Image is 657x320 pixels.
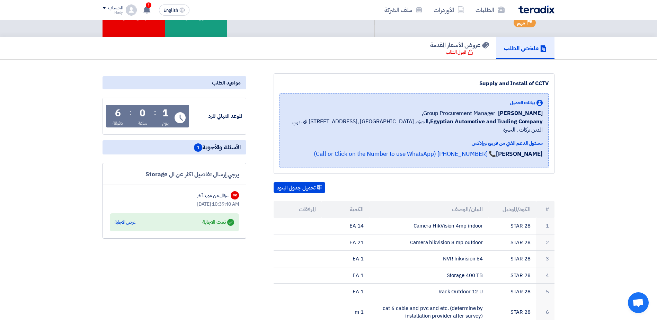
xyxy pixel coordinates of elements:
[428,117,543,126] b: Egyptian Automotive and Trading Company,
[430,41,489,49] h5: عروض الأسعار المقدمة
[194,143,241,152] span: الأسئلة والأجوبة
[488,201,536,218] th: الكود/الموديل
[126,5,137,16] img: profile_test.png
[115,108,121,118] div: 6
[129,106,132,119] div: :
[517,20,525,26] span: مهم
[110,170,239,179] div: يرجي إرسال تفاصيل اكثر عن ال Storage
[498,109,543,117] span: [PERSON_NAME]
[154,106,156,119] div: :
[488,284,536,300] td: STAR 28
[285,140,543,147] div: مسئول الدعم الفني من فريق تيرادكس
[108,5,123,11] div: الحساب
[163,8,178,13] span: English
[504,44,547,52] h5: ملخص الطلب
[321,267,369,284] td: 1 EA
[321,234,369,251] td: 21 EA
[140,108,145,118] div: 0
[428,2,470,18] a: الأوردرات
[146,2,151,8] span: 1
[423,37,496,59] a: عروض الأسعار المقدمة قبول الطلب
[194,143,202,152] span: 1
[510,99,535,106] span: بيانات العميل
[369,284,489,300] td: Rack Outdoor 12 U
[162,108,168,118] div: 1
[103,11,123,15] div: Hady
[274,201,321,218] th: المرفقات
[369,201,489,218] th: البيان/الوصف
[314,150,496,158] a: 📞 [PHONE_NUMBER] (Call or Click on the Number to use WhatsApp)
[279,79,549,88] div: Supply and Install of CCTV
[536,284,554,300] td: 5
[536,267,554,284] td: 4
[110,201,239,208] div: [DATE] 10:39:40 AM
[190,112,242,120] div: الموعد النهائي للرد
[379,2,428,18] a: ملف الشركة
[536,251,554,267] td: 3
[103,76,246,89] div: مواعيد الطلب
[488,218,536,234] td: STAR 28
[369,267,489,284] td: Storage 400 TB
[162,119,169,127] div: يوم
[369,251,489,267] td: NVR hikvision 64
[369,234,489,251] td: Camera hikvision 8 mp outdoor
[138,119,148,127] div: ساعة
[369,218,489,234] td: Camera HikVision 4mp indoor
[274,182,325,193] button: تحميل جدول البنود
[488,234,536,251] td: STAR 28
[496,37,554,59] a: ملخص الطلب
[628,292,649,313] div: Open chat
[422,109,495,117] span: Group Procurement Manager,
[321,201,369,218] th: الكمية
[536,234,554,251] td: 2
[231,191,239,199] div: MK
[488,267,536,284] td: STAR 28
[321,251,369,267] td: 1 EA
[536,218,554,234] td: 1
[470,2,510,18] a: الطلبات
[518,6,554,14] img: Teradix logo
[321,218,369,234] td: 14 EA
[488,251,536,267] td: STAR 28
[202,217,234,227] div: تمت الاجابة
[446,49,473,56] div: قبول الطلب
[321,284,369,300] td: 1 EA
[113,119,123,127] div: دقيقة
[197,192,229,199] div: سؤال من مورد آخر
[285,117,543,134] span: الجيزة, [GEOGRAPHIC_DATA] ,[STREET_ADDRESS] محمد بهي الدين بركات , الجيزة
[536,201,554,218] th: #
[496,150,543,158] strong: [PERSON_NAME]
[115,219,136,226] div: عرض الاجابة
[159,5,189,16] button: English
